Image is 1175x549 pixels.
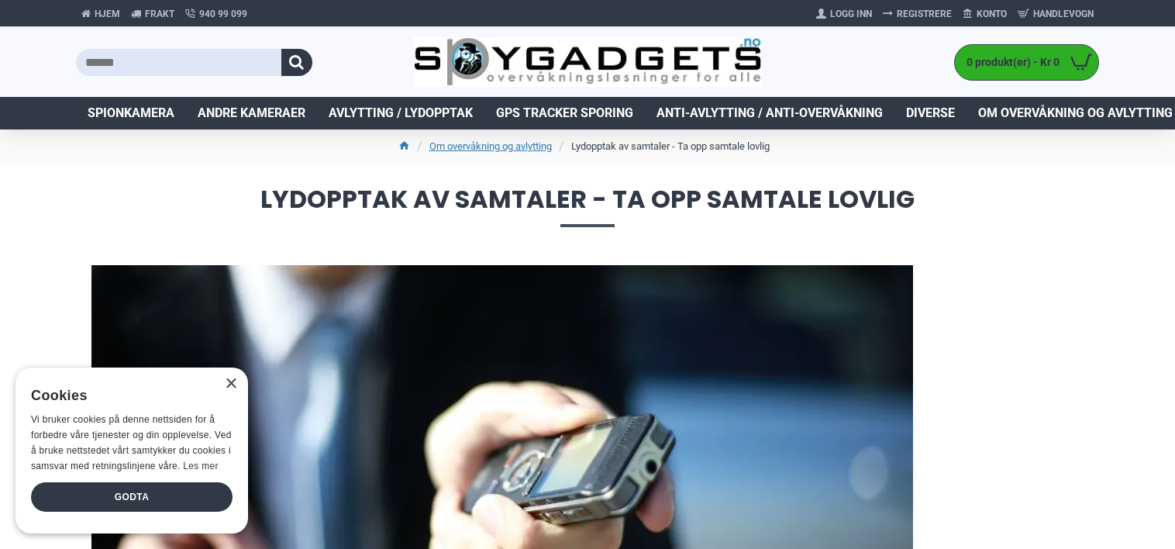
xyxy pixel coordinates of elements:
[76,187,1099,226] span: Lydopptak av samtaler - Ta opp samtale lovlig
[830,7,872,21] span: Logg Inn
[897,7,952,21] span: Registrere
[31,482,233,512] div: Godta
[656,104,883,123] span: Anti-avlytting / Anti-overvåkning
[977,7,1007,21] span: Konto
[1012,2,1099,26] a: Handlevogn
[955,45,1098,80] a: 0 produkt(er) - Kr 0
[31,379,222,413] div: Cookies
[811,2,877,26] a: Logg Inn
[894,97,967,129] a: Diverse
[31,414,232,471] span: Vi bruker cookies på denne nettsiden for å forbedre våre tjenester og din opplevelse. Ved å bruke...
[198,104,305,123] span: Andre kameraer
[496,104,633,123] span: GPS Tracker Sporing
[484,97,645,129] a: GPS Tracker Sporing
[317,97,484,129] a: Avlytting / Lydopptak
[877,2,957,26] a: Registrere
[329,104,473,123] span: Avlytting / Lydopptak
[906,104,955,123] span: Diverse
[199,7,247,21] span: 940 99 099
[88,104,174,123] span: Spionkamera
[225,378,236,390] div: Close
[955,54,1063,71] span: 0 produkt(er) - Kr 0
[95,7,120,21] span: Hjem
[414,37,762,88] img: SpyGadgets.no
[145,7,174,21] span: Frakt
[645,97,894,129] a: Anti-avlytting / Anti-overvåkning
[76,97,186,129] a: Spionkamera
[429,139,552,154] a: Om overvåkning og avlytting
[186,97,317,129] a: Andre kameraer
[183,461,218,471] a: Les mer, opens a new window
[957,2,1012,26] a: Konto
[978,104,1173,123] span: Om overvåkning og avlytting
[1033,7,1094,21] span: Handlevogn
